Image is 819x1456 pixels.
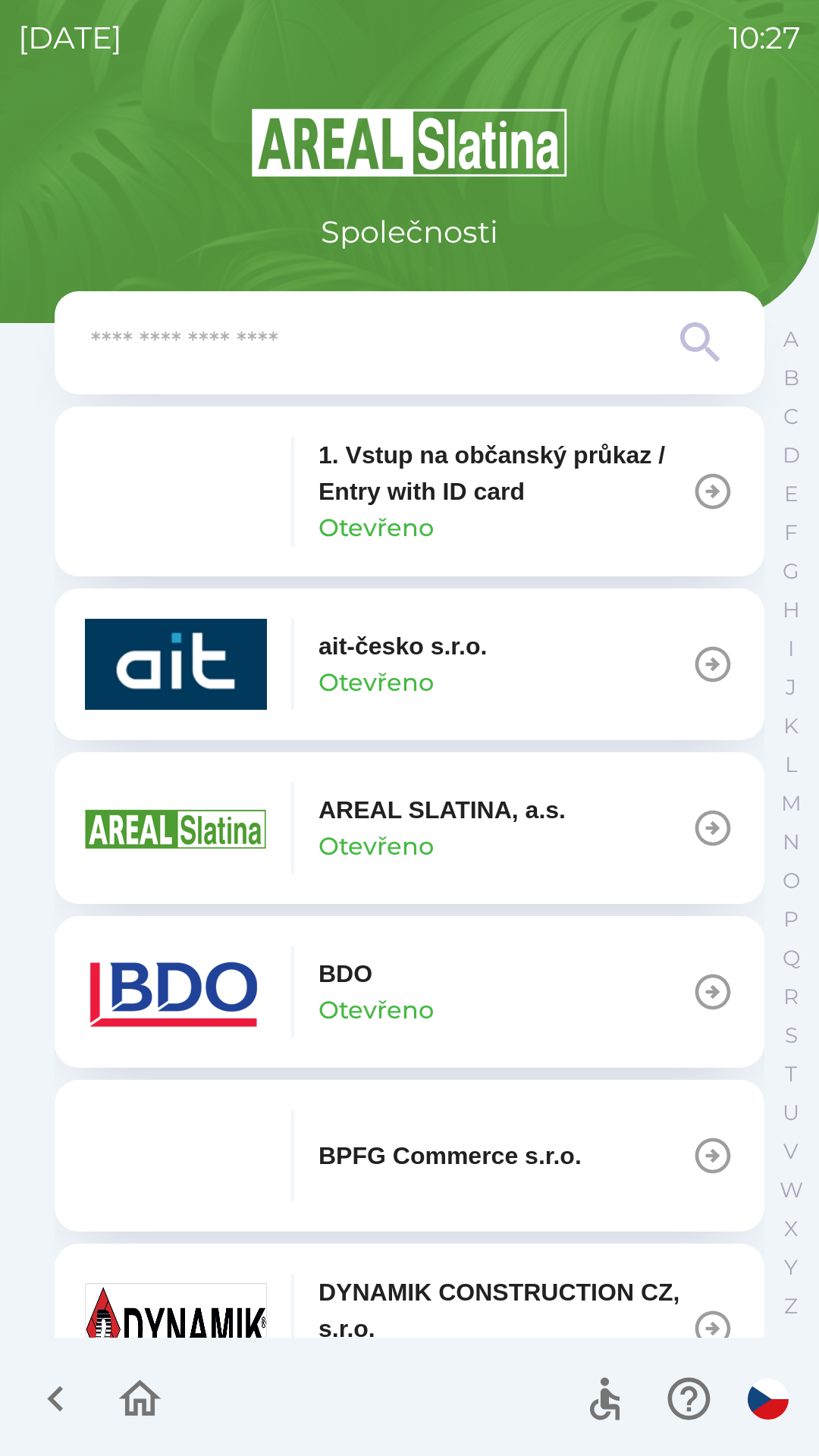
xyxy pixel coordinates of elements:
[783,326,799,353] p: A
[783,906,799,933] p: P
[318,792,566,828] p: AREAL SLATINA, a.s.
[772,745,810,784] button: L
[55,752,764,904] button: AREAL SLATINA, a.s.Otevřeno
[772,359,810,397] button: B
[55,1080,764,1232] button: BPFG Commerce s.r.o.
[772,513,810,552] button: F
[772,1248,810,1287] button: Y
[783,984,799,1010] p: R
[85,783,267,874] img: aad3f322-fb90-43a2-be23-5ead3ef36ce5.png
[783,1138,799,1165] p: V
[783,1100,799,1126] p: U
[784,481,799,507] p: E
[783,442,800,469] p: D
[85,1283,267,1374] img: 9aa1c191-0426-4a03-845b-4981a011e109.jpeg
[55,406,764,576] button: 1. Vstup na občanský průkaz / Entry with ID cardOtevřeno
[785,752,797,778] p: L
[18,15,122,61] p: [DATE]
[318,510,434,546] p: Otevřeno
[729,15,801,61] p: 10:27
[772,823,810,861] button: N
[783,945,800,971] p: Q
[772,1055,810,1094] button: T
[784,519,798,546] p: F
[781,790,802,817] p: M
[772,1132,810,1171] button: V
[85,946,267,1037] img: ae7449ef-04f1-48ed-85b5-e61960c78b50.png
[772,861,810,900] button: O
[772,1016,810,1055] button: S
[785,1022,798,1049] p: S
[55,916,764,1068] button: BDOOtevřeno
[55,1244,764,1414] button: DYNAMIK CONSTRUCTION CZ, s.r.o.Otevřeno
[85,619,267,710] img: 40b5cfbb-27b1-4737-80dc-99d800fbabba.png
[318,437,692,510] p: 1. Vstup na občanský průkaz / Entry with ID card
[772,591,810,629] button: H
[783,713,799,739] p: K
[772,629,810,668] button: I
[772,784,810,823] button: M
[788,635,794,662] p: I
[785,1061,797,1087] p: T
[55,588,764,740] button: ait-česko s.r.o.Otevřeno
[772,668,810,707] button: J
[318,992,434,1028] p: Otevřeno
[85,446,267,537] img: 93ea42ec-2d1b-4d6e-8f8a-bdbb4610bcc3.png
[783,868,800,894] p: O
[783,558,799,585] p: G
[772,977,810,1016] button: R
[784,1216,798,1242] p: X
[783,403,799,430] p: C
[318,664,434,701] p: Otevřeno
[772,320,810,359] button: A
[772,900,810,939] button: P
[772,475,810,513] button: E
[784,1254,798,1281] p: Y
[786,674,796,701] p: J
[780,1177,803,1203] p: W
[772,1210,810,1248] button: X
[318,1137,582,1174] p: BPFG Commerce s.r.o.
[748,1379,789,1420] img: cs flag
[772,1287,810,1326] button: Z
[783,597,800,623] p: H
[55,106,764,179] img: Logo
[318,955,372,992] p: BDO
[318,628,487,664] p: ait-česko s.r.o.
[772,1094,810,1132] button: U
[321,209,498,255] p: Společnosti
[772,939,810,977] button: Q
[318,1274,692,1347] p: DYNAMIK CONSTRUCTION CZ, s.r.o.
[85,1110,267,1201] img: f3b1b367-54a7-43c8-9d7e-84e812667233.png
[784,1293,798,1319] p: Z
[783,365,799,391] p: B
[772,436,810,475] button: D
[772,552,810,591] button: G
[772,397,810,436] button: C
[783,829,800,855] p: N
[772,1171,810,1210] button: W
[772,707,810,745] button: K
[318,828,434,864] p: Otevřeno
